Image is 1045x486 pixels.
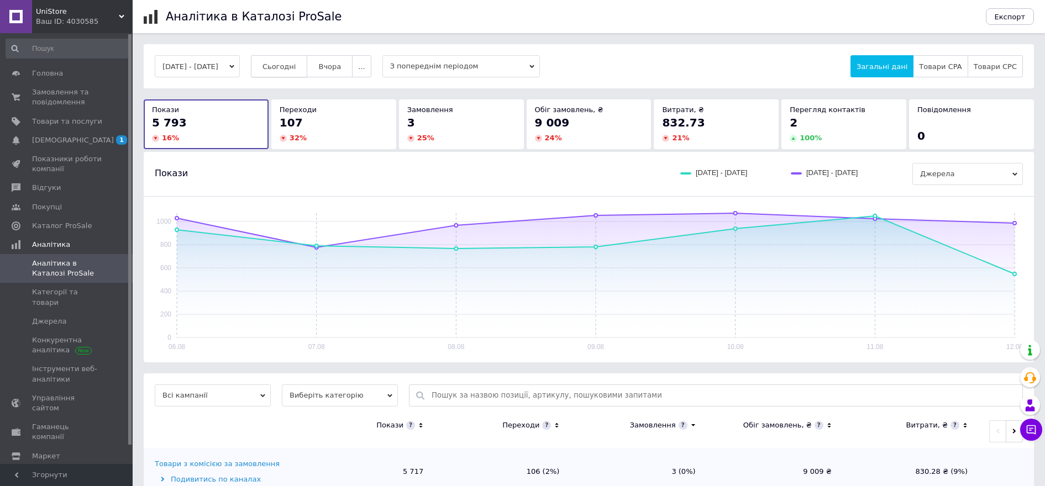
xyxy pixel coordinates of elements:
span: Джерела [912,163,1023,185]
text: 1000 [156,218,171,225]
div: Витрати, ₴ [906,420,948,430]
text: 12.08 [1006,343,1023,351]
span: 3 [407,116,415,129]
button: Товари CPC [968,55,1023,77]
span: 5 793 [152,116,187,129]
span: Показники роботи компанії [32,154,102,174]
span: Виберіть категорію [282,384,398,406]
span: 24 % [545,134,562,142]
span: Товари CPA [919,62,962,71]
span: Маркет [32,451,60,461]
div: Ваш ID: 4030585 [36,17,133,27]
span: Замовлення [407,105,453,114]
div: Замовлення [630,420,676,430]
span: Гаманець компанії [32,422,102,442]
span: Покази [152,105,179,114]
span: Управління сайтом [32,393,102,413]
span: Відгуки [32,183,61,193]
button: Експорт [986,8,1035,25]
h1: Аналітика в Каталозі ProSale [166,10,342,23]
text: 07.08 [308,343,325,351]
button: Загальні дані [850,55,913,77]
input: Пошук [6,39,130,59]
span: Категорії та товари [32,287,102,307]
div: Покази [376,420,403,430]
span: Експорт [995,13,1026,21]
input: Пошук за назвою позиції, артикулу, пошуковими запитами [432,385,1017,406]
span: 32 % [290,134,307,142]
div: Обіг замовлень, ₴ [743,420,812,430]
button: Сьогодні [251,55,308,77]
button: Вчора [307,55,353,77]
span: 0 [917,129,925,142]
span: 16 % [162,134,179,142]
text: 06.08 [169,343,185,351]
text: 200 [160,310,171,318]
span: Каталог ProSale [32,221,92,231]
span: Головна [32,68,63,78]
button: [DATE] - [DATE] [155,55,240,77]
text: 0 [167,334,171,341]
span: Сьогодні [262,62,296,71]
span: З попереднім періодом [382,55,540,77]
span: Обіг замовлень, ₴ [535,105,603,114]
span: Товари та послуги [32,117,102,126]
span: Аналітика в Каталозі ProSale [32,258,102,278]
text: 400 [160,287,171,295]
span: Джерела [32,316,66,326]
span: Інструменти веб-аналітики [32,364,102,384]
div: Товари з комісією за замовлення [155,459,280,469]
text: 11.08 [867,343,883,351]
text: 08.08 [448,343,464,351]
span: 21 % [672,134,689,142]
button: ... [352,55,371,77]
text: 800 [160,241,171,249]
span: 9 009 [535,116,570,129]
button: Товари CPA [913,55,968,77]
span: Товари CPC [974,62,1017,71]
span: 832.73 [662,116,705,129]
div: Переходи [502,420,539,430]
span: 1 [116,135,127,145]
span: 100 % [800,134,822,142]
span: 25 % [417,134,434,142]
text: 600 [160,264,171,272]
span: Покупці [32,202,62,212]
div: Подивитись по каналах [155,474,296,484]
span: Перегляд контактів [790,105,865,114]
span: 2 [790,116,797,129]
button: Чат з покупцем [1020,419,1042,441]
span: UniStore [36,7,119,17]
span: ... [358,62,365,71]
text: 10.08 [727,343,744,351]
span: Повідомлення [917,105,971,114]
span: Аналітика [32,240,70,250]
span: Покази [155,167,188,179]
span: Загальні дані [857,62,907,71]
span: 107 [280,116,303,129]
text: 09.08 [587,343,604,351]
span: Витрати, ₴ [662,105,704,114]
span: Конкурентна аналітика [32,335,102,355]
span: Всі кампанії [155,384,271,406]
span: Замовлення та повідомлення [32,87,102,107]
span: [DEMOGRAPHIC_DATA] [32,135,114,145]
span: Вчора [318,62,341,71]
span: Переходи [280,105,317,114]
